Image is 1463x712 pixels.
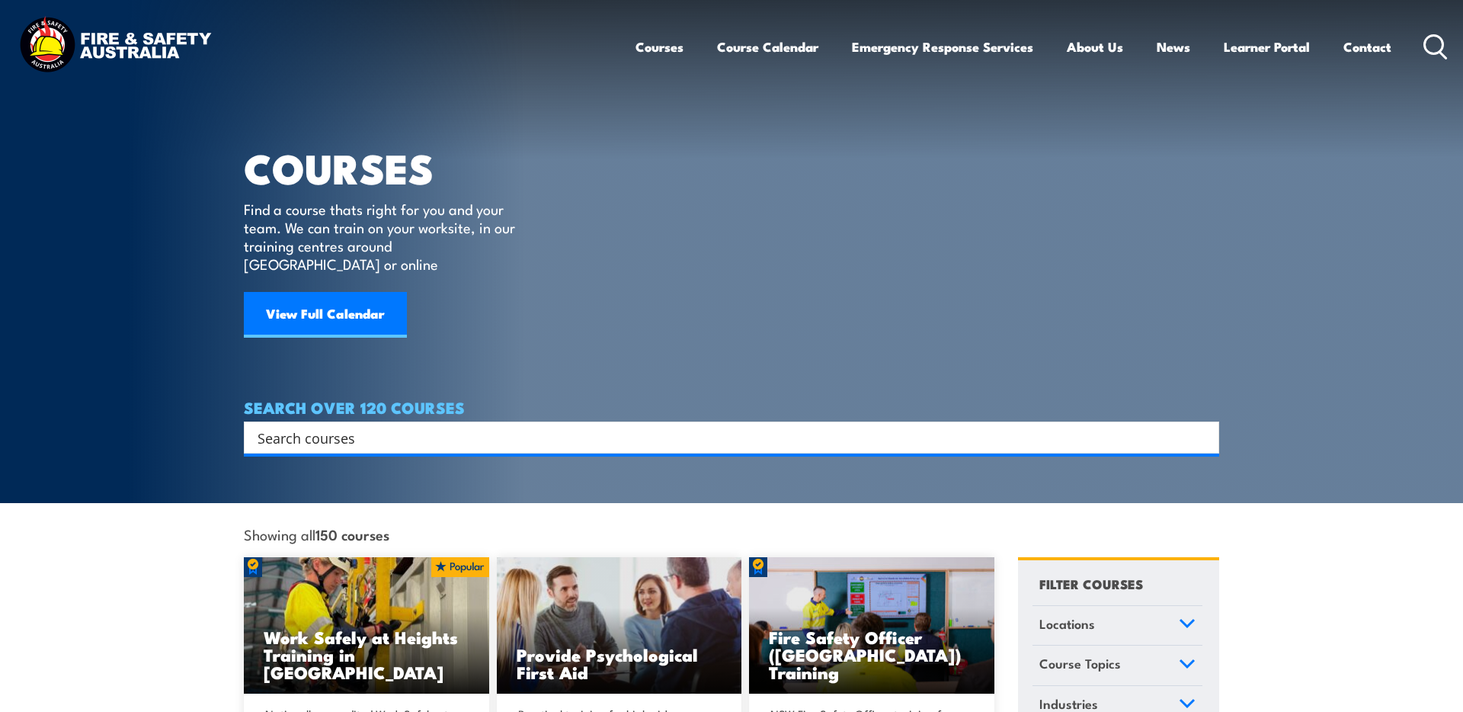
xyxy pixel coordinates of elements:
[1039,653,1121,674] span: Course Topics
[749,557,994,694] img: Fire Safety Advisor
[258,426,1186,449] input: Search input
[1032,646,1202,685] a: Course Topics
[244,399,1219,415] h4: SEARCH OVER 120 COURSES
[717,27,818,67] a: Course Calendar
[244,526,389,542] span: Showing all
[264,628,469,681] h3: Work Safely at Heights Training in [GEOGRAPHIC_DATA]
[1067,27,1123,67] a: About Us
[1343,27,1391,67] a: Contact
[1157,27,1190,67] a: News
[749,557,994,694] a: Fire Safety Officer ([GEOGRAPHIC_DATA]) Training
[635,27,683,67] a: Courses
[497,557,742,694] img: Mental Health First Aid Training Course from Fire & Safety Australia
[769,628,975,681] h3: Fire Safety Officer ([GEOGRAPHIC_DATA]) Training
[1039,573,1143,594] h4: FILTER COURSES
[1224,27,1310,67] a: Learner Portal
[1192,427,1214,448] button: Search magnifier button
[852,27,1033,67] a: Emergency Response Services
[244,149,537,185] h1: COURSES
[244,292,407,338] a: View Full Calendar
[1039,614,1095,634] span: Locations
[244,557,489,694] img: Work Safely at Heights Training (1)
[261,427,1189,448] form: Search form
[517,646,722,681] h3: Provide Psychological First Aid
[244,200,522,273] p: Find a course thats right for you and your team. We can train on your worksite, in our training c...
[1032,606,1202,646] a: Locations
[497,557,742,694] a: Provide Psychological First Aid
[244,557,489,694] a: Work Safely at Heights Training in [GEOGRAPHIC_DATA]
[315,524,389,544] strong: 150 courses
